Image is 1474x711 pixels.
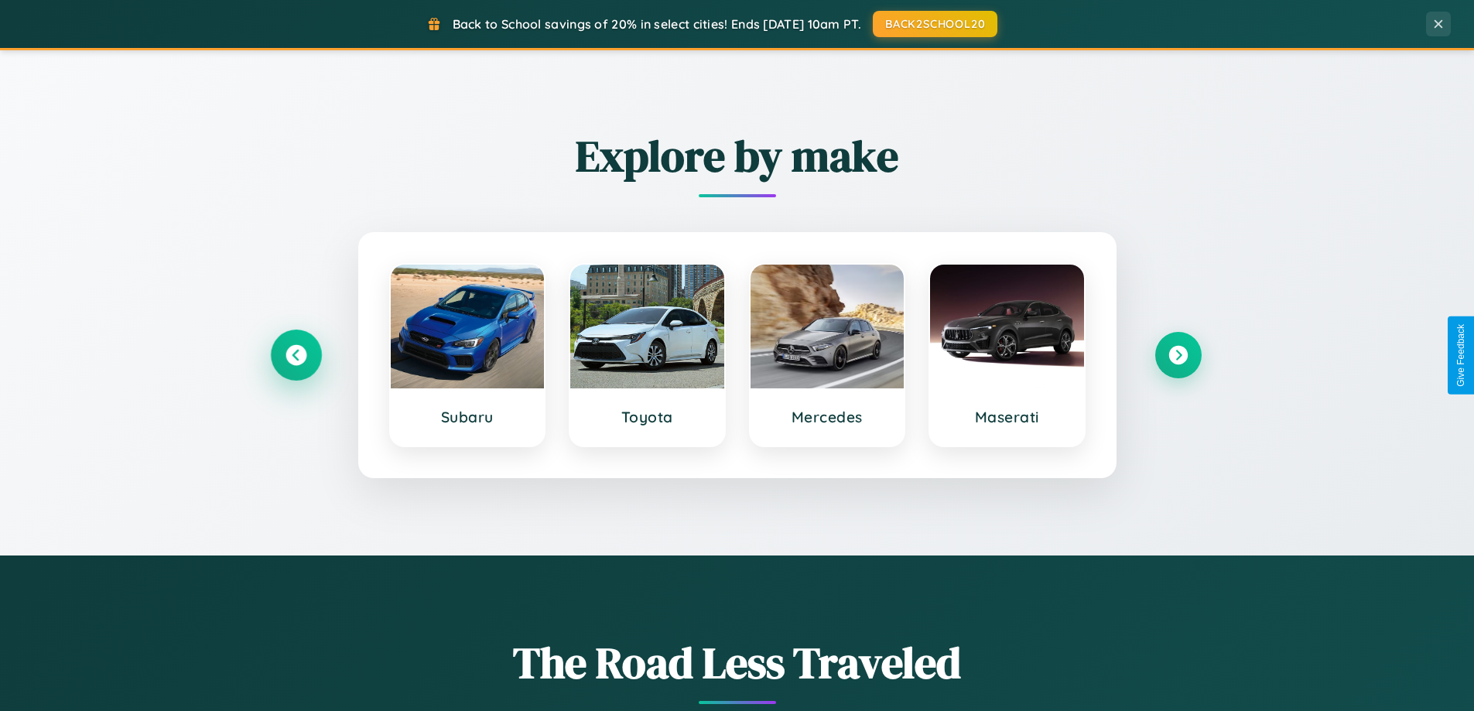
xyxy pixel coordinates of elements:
[586,408,709,426] h3: Toyota
[946,408,1069,426] h3: Maserati
[766,408,889,426] h3: Mercedes
[406,408,529,426] h3: Subaru
[1455,324,1466,387] div: Give Feedback
[273,126,1202,186] h2: Explore by make
[873,11,997,37] button: BACK2SCHOOL20
[273,633,1202,692] h1: The Road Less Traveled
[453,16,861,32] span: Back to School savings of 20% in select cities! Ends [DATE] 10am PT.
